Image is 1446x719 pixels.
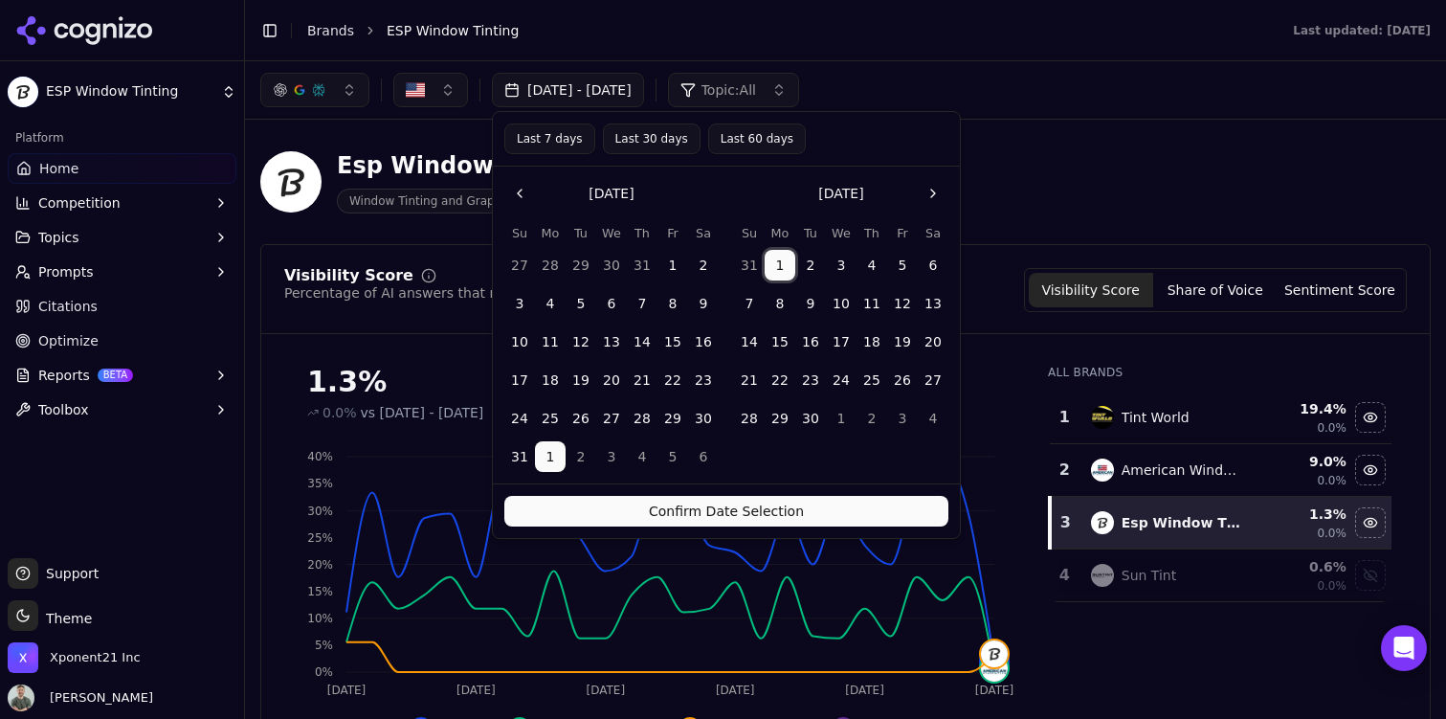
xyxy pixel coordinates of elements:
[795,326,826,357] button: Tuesday, September 16th, 2025
[38,262,94,281] span: Prompts
[887,250,918,281] button: Friday, September 5th, 2025
[315,639,333,652] tspan: 5%
[39,159,78,178] span: Home
[1259,452,1346,471] div: 9.0 %
[38,193,121,213] span: Competition
[1259,505,1346,524] div: 1.3 %
[587,684,626,697] tspan: [DATE]
[1122,566,1176,585] div: Sun Tint
[337,150,593,181] div: Esp Window Tinting
[734,403,765,434] button: Sunday, September 28th, 2025
[50,649,141,666] span: Xponent21 Inc
[734,326,765,357] button: Sunday, September 14th, 2025
[596,288,627,319] button: Wednesday, August 6th, 2025
[856,250,887,281] button: Thursday, September 4th, 2025
[535,224,566,242] th: Monday
[38,297,98,316] span: Citations
[8,642,141,673] button: Open organization switcher
[1122,461,1245,480] div: American Window Film
[734,365,765,395] button: Sunday, September 21st, 2025
[657,365,688,395] button: Friday, August 22nd, 2025
[1381,625,1427,671] div: Open Intercom Messenger
[795,288,826,319] button: Tuesday, September 9th, 2025
[765,326,795,357] button: Monday, September 15th, 2025
[1050,444,1391,497] tr: 2american window filmAmerican Window Film9.0%0.0%Hide american window film data
[1278,273,1402,307] button: Sentiment Score
[1317,526,1346,541] span: 0.0%
[504,441,535,472] button: Sunday, August 31st, 2025
[887,326,918,357] button: Friday, September 19th, 2025
[98,369,133,382] span: BETA
[307,612,333,625] tspan: 10%
[535,365,566,395] button: Monday, August 18th, 2025
[38,564,99,583] span: Support
[42,689,153,707] span: [PERSON_NAME]
[504,288,535,319] button: Sunday, August 3rd, 2025
[1355,455,1386,485] button: Hide american window film data
[1048,392,1391,602] div: Data table
[765,365,795,395] button: Monday, September 22nd, 2025
[765,224,795,242] th: Monday
[826,288,856,319] button: Wednesday, September 10th, 2025
[765,250,795,281] button: Monday, September 1st, 2025, selected
[8,685,34,711] img: Chuck McCarthy
[8,291,236,322] a: Citations
[1050,497,1391,550] tr: 3esp window tintingEsp Window Tinting1.3%0.0%Hide esp window tinting data
[856,365,887,395] button: Thursday, September 25th, 2025
[566,250,596,281] button: Tuesday, July 29th, 2025
[716,684,755,697] tspan: [DATE]
[566,441,596,472] button: Tuesday, September 2nd, 2025
[826,224,856,242] th: Wednesday
[708,124,806,154] button: Last 60 days
[627,326,657,357] button: Thursday, August 14th, 2025
[8,153,236,184] a: Home
[8,123,236,153] div: Platform
[1057,564,1072,587] div: 4
[795,403,826,434] button: Tuesday, September 30th, 2025
[535,250,566,281] button: Monday, July 28th, 2025
[566,224,596,242] th: Tuesday
[734,224,765,242] th: Sunday
[1317,420,1346,436] span: 0.0%
[657,326,688,357] button: Friday, August 15th, 2025
[492,73,644,107] button: [DATE] - [DATE]
[795,224,826,242] th: Tuesday
[38,331,99,350] span: Optimize
[504,250,535,281] button: Sunday, July 27th, 2025
[596,224,627,242] th: Wednesday
[8,685,153,711] button: Open user button
[657,441,688,472] button: Friday, September 5th, 2025
[504,178,535,209] button: Go to the Previous Month
[337,189,582,213] span: Window Tinting and Graphics Services
[1050,550,1391,602] tr: 4sun tintSun Tint0.6%0.0%Show sun tint data
[327,684,367,697] tspan: [DATE]
[657,250,688,281] button: Friday, August 1st, 2025
[504,224,535,242] th: Sunday
[887,403,918,434] button: Friday, October 3rd, 2025
[918,224,948,242] th: Saturday
[856,326,887,357] button: Thursday, September 18th, 2025
[535,403,566,434] button: Monday, August 25th, 2025
[688,441,719,472] button: Saturday, September 6th, 2025
[38,611,92,626] span: Theme
[307,450,333,463] tspan: 40%
[918,403,948,434] button: Saturday, October 4th, 2025
[504,326,535,357] button: Sunday, August 10th, 2025
[981,640,1008,667] img: esp window tinting
[856,288,887,319] button: Thursday, September 11th, 2025
[688,250,719,281] button: Saturday, August 2nd, 2025
[307,365,1010,399] div: 1.3%
[887,288,918,319] button: Friday, September 12th, 2025
[918,365,948,395] button: Saturday, September 27th, 2025
[456,684,496,697] tspan: [DATE]
[918,178,948,209] button: Go to the Next Month
[826,326,856,357] button: Wednesday, September 17th, 2025
[535,441,566,472] button: Monday, September 1st, 2025, selected
[504,224,719,472] table: August 2025
[918,326,948,357] button: Saturday, September 20th, 2025
[387,21,519,40] span: ESP Window Tinting
[406,80,425,100] img: United States
[596,250,627,281] button: Wednesday, July 30th, 2025
[657,403,688,434] button: Friday, August 29th, 2025
[8,360,236,391] button: ReportsBETA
